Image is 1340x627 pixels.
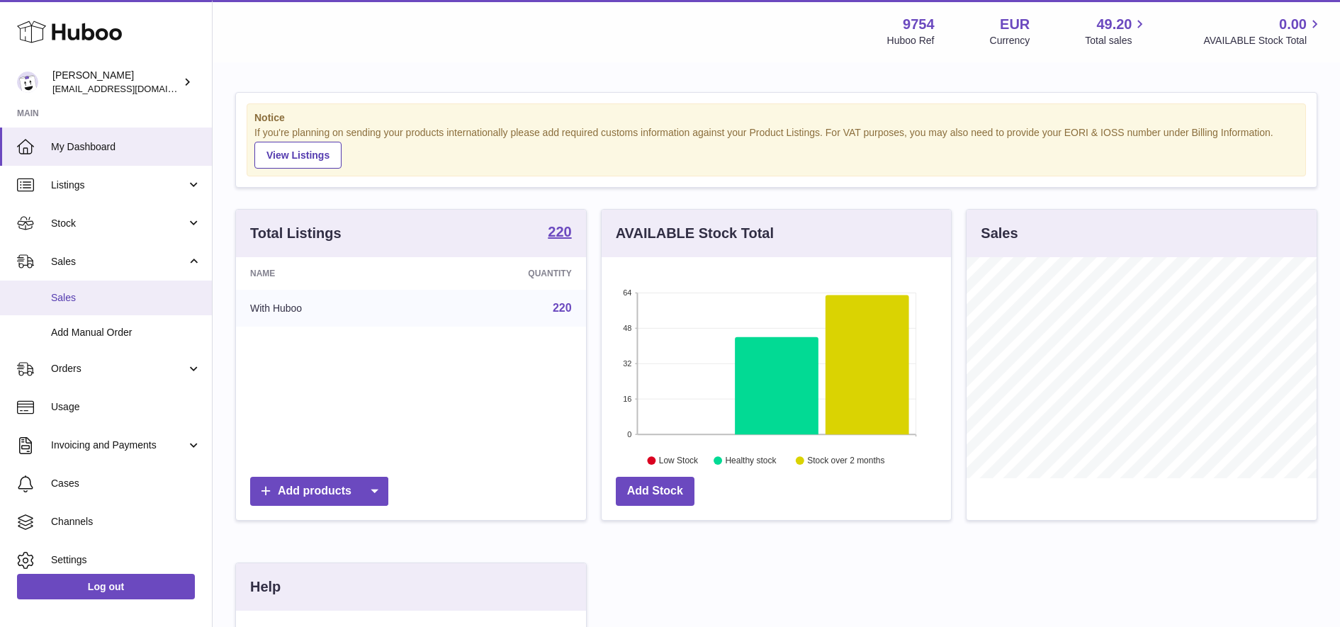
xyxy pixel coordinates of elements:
text: 32 [623,359,631,368]
div: Huboo Ref [887,34,935,47]
span: Total sales [1085,34,1148,47]
span: Listings [51,179,186,192]
span: Invoicing and Payments [51,439,186,452]
span: AVAILABLE Stock Total [1203,34,1323,47]
div: Currency [990,34,1030,47]
th: Name [236,257,420,290]
h3: Sales [981,224,1018,243]
span: Channels [51,515,201,529]
a: 49.20 Total sales [1085,15,1148,47]
a: View Listings [254,142,342,169]
a: 220 [553,302,572,314]
span: Cases [51,477,201,490]
strong: EUR [1000,15,1030,34]
text: Healthy stock [725,456,777,465]
span: Stock [51,217,186,230]
span: My Dashboard [51,140,201,154]
span: 49.20 [1096,15,1132,34]
span: [EMAIL_ADDRESS][DOMAIN_NAME] [52,83,208,94]
a: Log out [17,574,195,599]
span: Sales [51,255,186,269]
text: 48 [623,324,631,332]
span: 0.00 [1279,15,1307,34]
text: 64 [623,288,631,297]
strong: 9754 [903,15,935,34]
div: [PERSON_NAME] [52,69,180,96]
strong: 220 [548,225,571,239]
a: Add products [250,477,388,506]
text: 0 [627,430,631,439]
h3: AVAILABLE Stock Total [616,224,774,243]
h3: Total Listings [250,224,342,243]
text: Stock over 2 months [807,456,884,465]
a: Add Stock [616,477,694,506]
span: Orders [51,362,186,375]
th: Quantity [420,257,585,290]
span: Sales [51,291,201,305]
a: 220 [548,225,571,242]
span: Add Manual Order [51,326,201,339]
td: With Huboo [236,290,420,327]
span: Settings [51,553,201,567]
strong: Notice [254,111,1298,125]
span: Usage [51,400,201,414]
div: If you're planning on sending your products internationally please add required customs informati... [254,126,1298,169]
h3: Help [250,577,281,597]
text: 16 [623,395,631,403]
text: Low Stock [659,456,699,465]
img: internalAdmin-9754@internal.huboo.com [17,72,38,93]
a: 0.00 AVAILABLE Stock Total [1203,15,1323,47]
